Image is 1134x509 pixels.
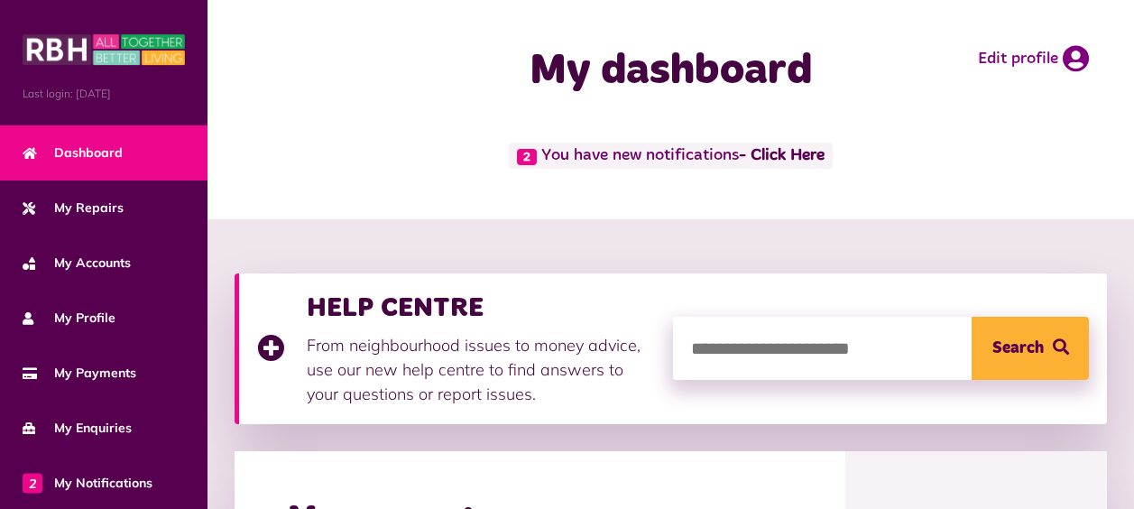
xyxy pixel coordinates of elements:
span: My Repairs [23,199,124,217]
h3: HELP CENTRE [307,292,655,324]
button: Search [972,317,1089,380]
span: You have new notifications [509,143,832,169]
a: Edit profile [978,45,1089,72]
span: My Accounts [23,254,131,273]
span: Dashboard [23,143,123,162]
p: From neighbourhood issues to money advice, use our new help centre to find answers to your questi... [307,333,655,406]
span: My Payments [23,364,136,383]
span: My Notifications [23,474,152,493]
span: My Enquiries [23,419,132,438]
h1: My dashboard [457,45,885,97]
a: - Click Here [739,148,825,164]
span: 2 [517,149,537,165]
span: 2 [23,473,42,493]
span: My Profile [23,309,115,328]
img: MyRBH [23,32,185,68]
span: Search [992,317,1044,380]
span: Last login: [DATE] [23,86,185,102]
